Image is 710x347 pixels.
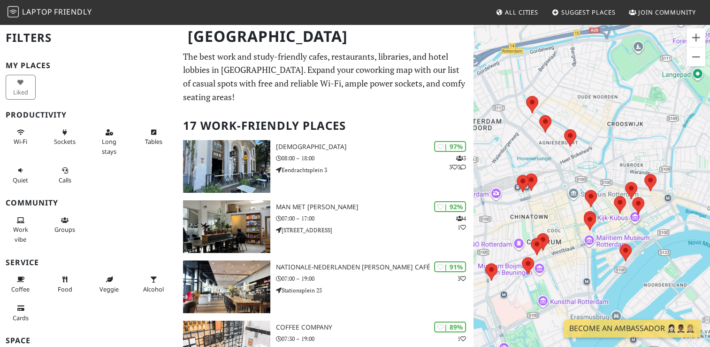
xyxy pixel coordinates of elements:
[94,272,124,297] button: Veggie
[139,125,169,150] button: Tables
[6,300,36,325] button: Cards
[434,261,466,272] div: | 91%
[14,137,27,146] span: Stable Wi-Fi
[139,272,169,297] button: Alcohol
[276,154,473,163] p: 08:00 – 18:00
[687,28,705,47] button: Ampliar
[6,213,36,247] button: Work vibe
[6,272,36,297] button: Coffee
[54,7,92,17] span: Friendly
[276,166,473,174] p: Eendrachtsplein 3
[145,137,162,146] span: Work-friendly tables
[276,263,473,271] h3: Nationale-Nederlanden [PERSON_NAME] Café
[276,323,473,331] h3: Coffee Company
[94,125,124,159] button: Long stays
[50,213,80,237] button: Groups
[434,201,466,212] div: | 92%
[11,285,30,293] span: Coffee
[6,163,36,188] button: Quiet
[6,61,172,70] h3: My Places
[434,141,466,152] div: | 97%
[505,8,538,16] span: All Cities
[6,125,36,150] button: Wi-Fi
[22,7,53,17] span: Laptop
[6,336,172,345] h3: Space
[180,24,471,49] h1: [GEOGRAPHIC_DATA]
[6,258,172,267] h3: Service
[6,24,172,52] h2: Filters
[561,8,616,16] span: Suggest Places
[177,200,473,253] a: Man met bril koffie | 92% 41 Man met [PERSON_NAME] 07:00 – 17:00 [STREET_ADDRESS]
[13,225,28,243] span: People working
[13,176,28,184] span: Quiet
[458,274,466,283] p: 3
[8,6,19,17] img: LaptopFriendly
[183,260,270,313] img: Nationale-Nederlanden Douwe Egberts Café
[456,214,466,232] p: 4 1
[183,200,270,253] img: Man met bril koffie
[276,226,473,235] p: [STREET_ADDRESS]
[276,274,473,283] p: 07:00 – 19:00
[276,214,473,223] p: 07:00 – 17:00
[13,314,29,322] span: Credit cards
[276,334,473,343] p: 07:30 – 19:00
[177,260,473,313] a: Nationale-Nederlanden Douwe Egberts Café | 91% 3 Nationale-Nederlanden [PERSON_NAME] Café 07:00 –...
[59,176,71,184] span: Video/audio calls
[6,198,172,207] h3: Community
[276,286,473,295] p: Stationsplein 25
[548,4,619,21] a: Suggest Places
[99,285,119,293] span: Veggie
[54,137,76,146] span: Power sockets
[102,137,116,155] span: Long stays
[276,143,473,151] h3: [DEMOGRAPHIC_DATA]
[50,272,80,297] button: Food
[458,334,466,343] p: 1
[6,110,172,119] h3: Productivity
[183,50,467,104] p: The best work and study-friendly cafes, restaurants, libraries, and hotel lobbies in [GEOGRAPHIC_...
[687,47,705,66] button: Reduzir
[50,125,80,150] button: Sockets
[50,163,80,188] button: Calls
[638,8,696,16] span: Join Community
[449,154,466,172] p: 3 3 3
[54,225,75,234] span: Group tables
[8,4,92,21] a: LaptopFriendly LaptopFriendly
[276,203,473,211] h3: Man met [PERSON_NAME]
[58,285,72,293] span: Food
[625,4,700,21] a: Join Community
[183,111,467,140] h2: 17 Work-Friendly Places
[492,4,542,21] a: All Cities
[183,140,270,193] img: Heilige Boontjes
[177,140,473,193] a: Heilige Boontjes | 97% 333 [DEMOGRAPHIC_DATA] 08:00 – 18:00 Eendrachtsplein 3
[434,322,466,332] div: | 89%
[564,320,701,338] a: Become an Ambassador 🤵🏻‍♀️🤵🏾‍♂️🤵🏼‍♀️
[143,285,164,293] span: Alcohol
